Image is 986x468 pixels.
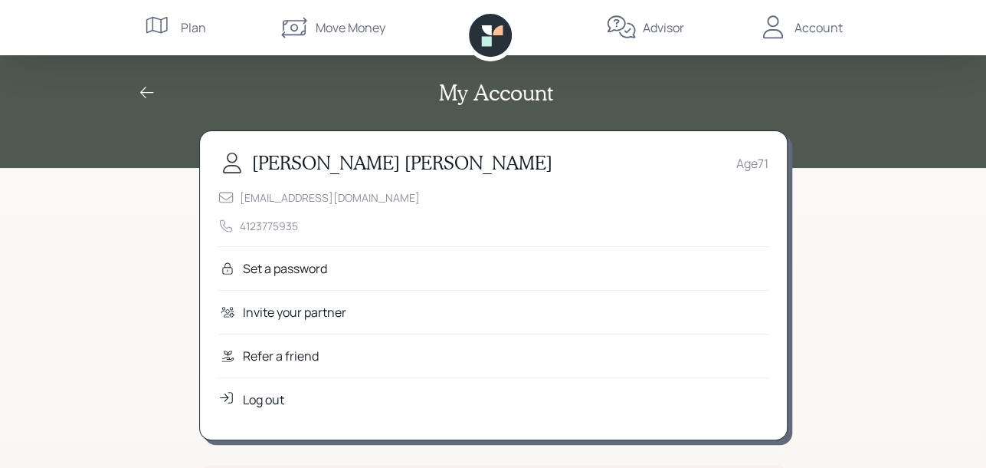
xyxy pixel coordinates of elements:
h3: [PERSON_NAME] [PERSON_NAME] [252,152,552,174]
h2: My Account [439,80,553,106]
div: Refer a friend [243,347,319,365]
div: Move Money [316,18,385,37]
div: Account [794,18,843,37]
div: Advisor [643,18,684,37]
div: Set a password [243,259,327,278]
div: Age 71 [736,154,768,173]
div: Plan [181,18,206,37]
div: Log out [243,391,284,409]
div: [EMAIL_ADDRESS][DOMAIN_NAME] [240,190,420,206]
div: Invite your partner [243,303,346,321]
div: 4123775935 [240,218,298,234]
